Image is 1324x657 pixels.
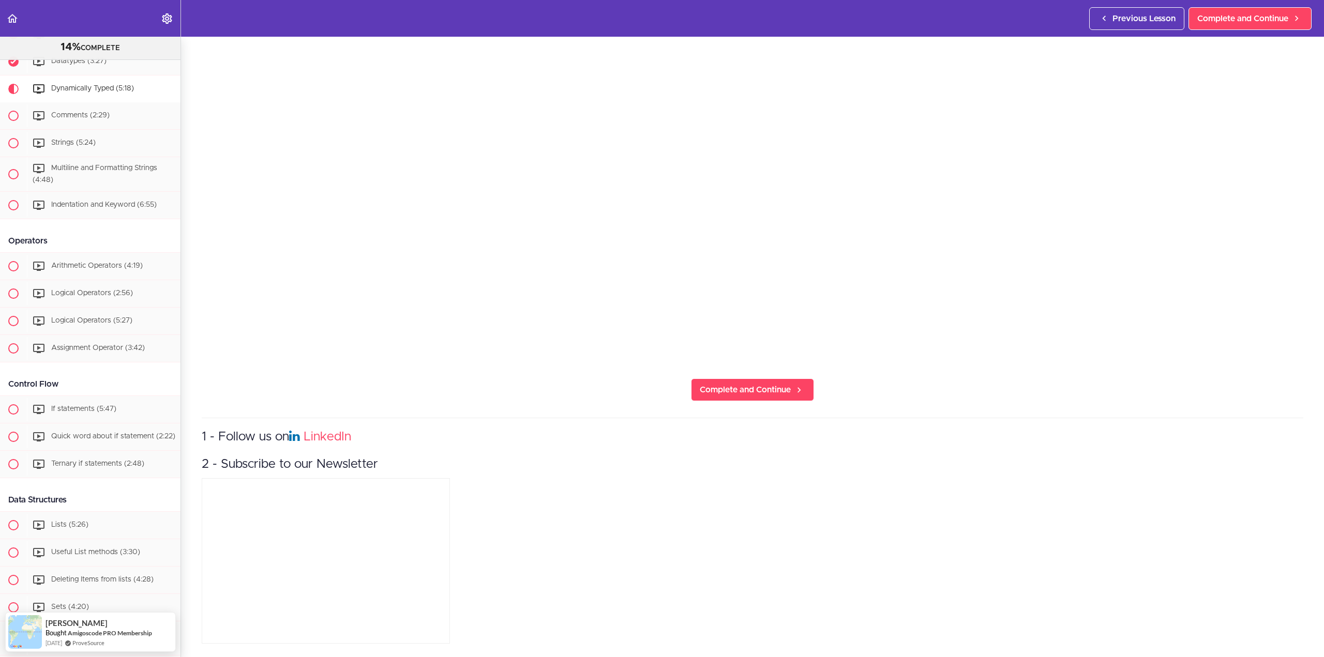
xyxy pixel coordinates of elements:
[51,201,157,208] span: Indentation and Keyword (6:55)
[51,576,154,583] span: Deleting Items from lists (4:28)
[1089,7,1184,30] a: Previous Lesson
[161,12,173,25] svg: Settings Menu
[51,317,132,324] span: Logical Operators (5:27)
[51,85,134,92] span: Dynamically Typed (5:18)
[51,405,116,412] span: If statements (5:47)
[8,615,42,649] img: provesource social proof notification image
[13,41,168,54] div: COMPLETE
[51,112,110,119] span: Comments (2:29)
[202,429,1303,446] h3: 1 - Follow us on
[46,619,108,628] span: [PERSON_NAME]
[51,460,144,467] span: Ternary if statements (2:48)
[1188,7,1312,30] a: Complete and Continue
[46,629,67,637] span: Bought
[61,42,81,52] span: 14%
[51,521,88,528] span: Lists (5:26)
[33,164,157,184] span: Multiline and Formatting Strings (4:48)
[46,638,62,647] span: [DATE]
[51,433,175,440] span: Quick word about if statement (2:22)
[202,456,1303,473] h3: 2 - Subscribe to our Newsletter
[51,262,143,269] span: Arithmetic Operators (4:19)
[51,344,145,352] span: Assignment Operator (3:42)
[51,603,89,610] span: Sets (4:20)
[68,629,152,637] a: Amigoscode PRO Membership
[72,638,104,647] a: ProveSource
[304,431,351,443] a: LinkedIn
[1112,12,1176,25] span: Previous Lesson
[51,548,140,556] span: Useful List methods (3:30)
[51,139,96,146] span: Strings (5:24)
[51,289,133,297] span: Logical Operators (2:56)
[1197,12,1288,25] span: Complete and Continue
[51,57,107,65] span: Datatypes (3:27)
[6,12,19,25] svg: Back to course curriculum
